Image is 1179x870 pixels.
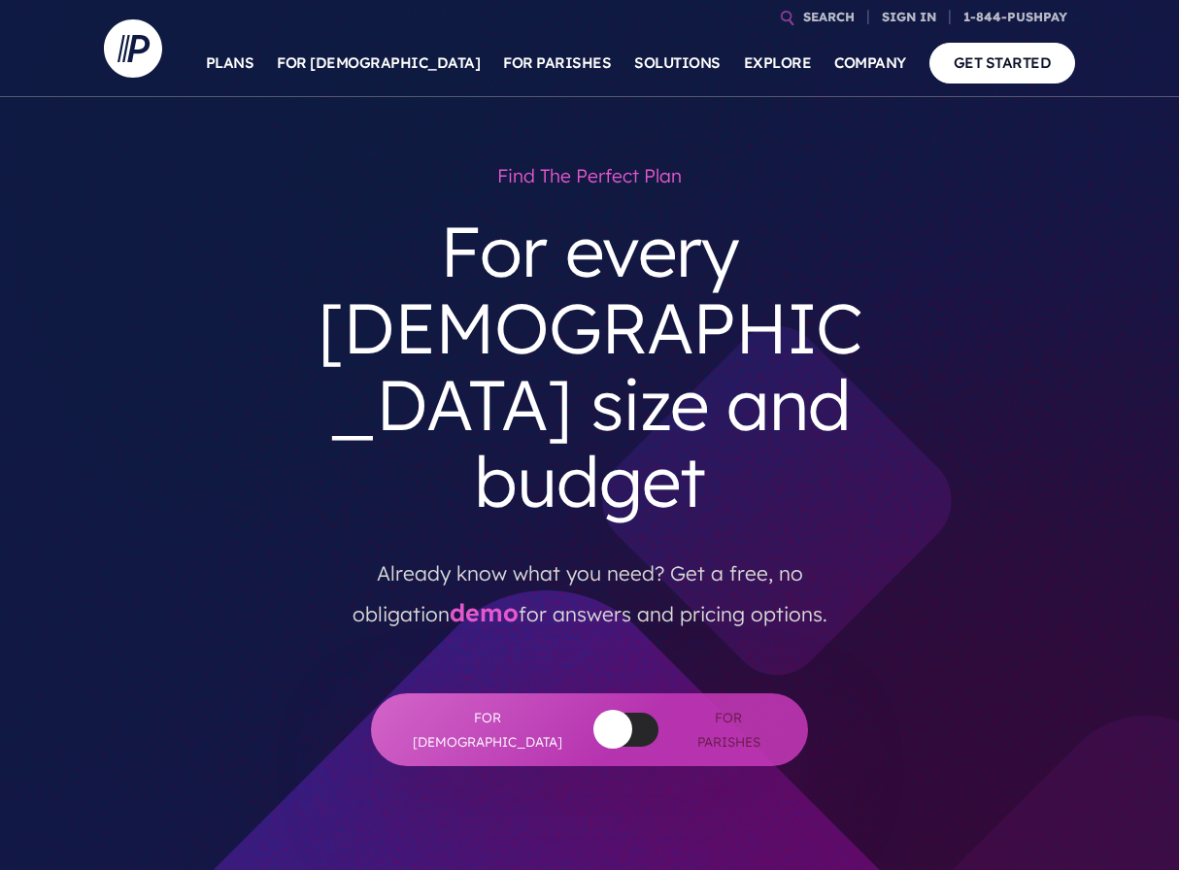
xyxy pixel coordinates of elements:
a: demo [450,597,519,627]
p: Already know what you need? Get a free, no obligation for answers and pricing options. [313,536,866,635]
span: For Parishes [688,706,769,753]
a: PLANS [206,29,254,97]
a: FOR PARISHES [503,29,611,97]
a: EXPLORE [744,29,812,97]
h3: For every [DEMOGRAPHIC_DATA] size and budget [298,197,881,536]
a: COMPANY [834,29,906,97]
a: SOLUTIONS [634,29,721,97]
h1: Find the perfect plan [298,155,881,197]
a: GET STARTED [929,43,1076,83]
a: FOR [DEMOGRAPHIC_DATA] [277,29,480,97]
span: For [DEMOGRAPHIC_DATA] [410,706,565,753]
